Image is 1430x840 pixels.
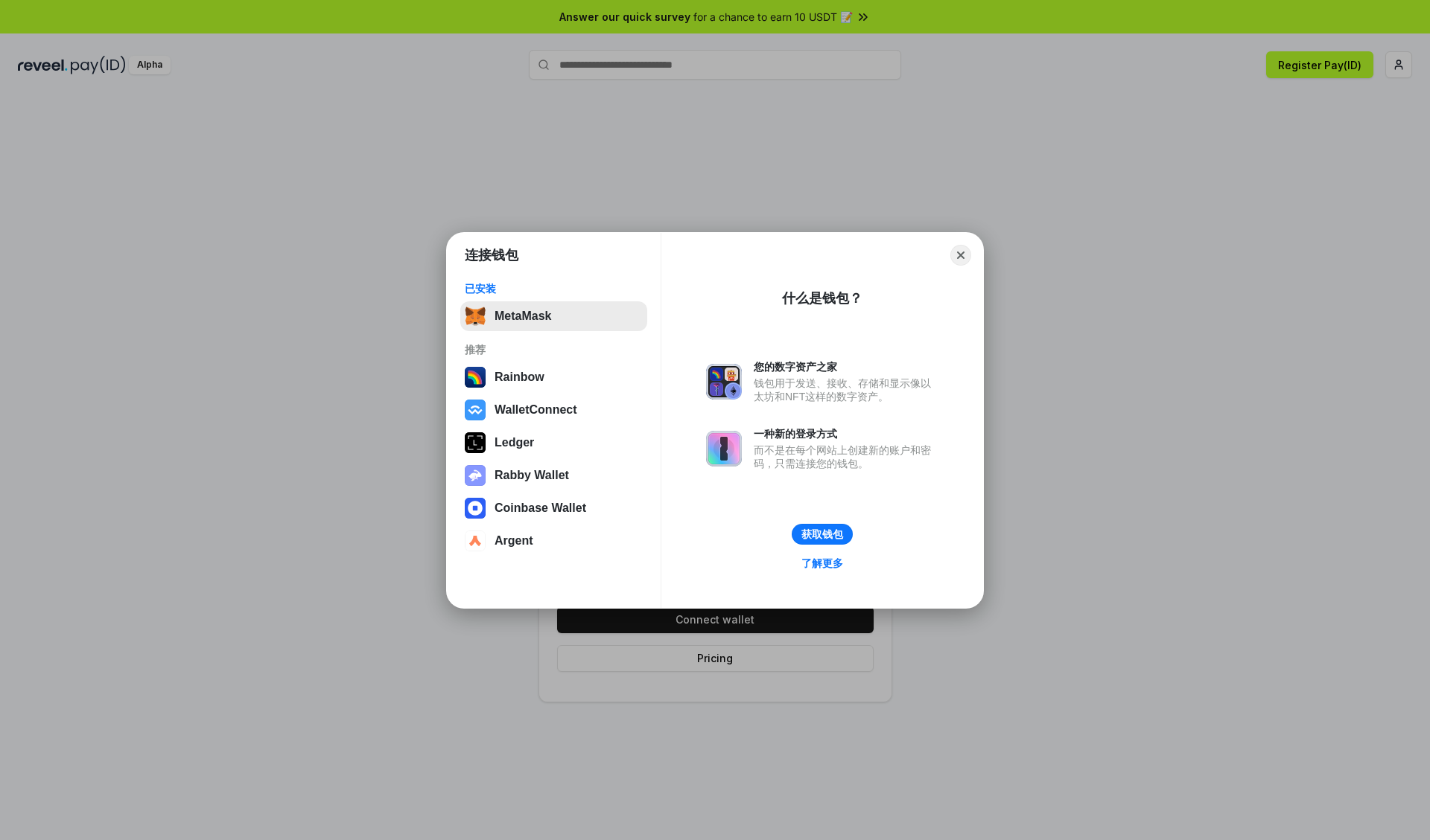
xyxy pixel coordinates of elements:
[792,524,853,545] button: 获取钱包
[460,428,647,458] button: Ledger
[495,371,544,384] div: Rainbow
[950,245,971,266] button: Close
[754,427,938,440] div: 一种新的登录方式
[782,289,862,307] div: 什么是钱包？
[706,364,742,400] img: svg+xml,%3Csvg%20xmlns%3D%22http%3A%2F%2Fwww.w3.org%2F2000%2Fsvg%22%20fill%3D%22none%22%20viewBox...
[754,376,938,403] div: 钱包用于发送、接收、存储和显示像以太坊和NFT这样的数字资产。
[801,528,843,541] div: 获取钱包
[495,310,551,323] div: MetaMask
[460,493,647,523] button: Coinbase Wallet
[792,554,852,573] a: 了解更多
[465,465,486,486] img: svg+xml,%3Csvg%20xmlns%3D%22http%3A%2F%2Fwww.w3.org%2F2000%2Fsvg%22%20fill%3D%22none%22%20viewBox...
[465,432,486,453] img: svg+xml,%3Csvg%20xmlns%3D%22http%3A%2F%2Fwww.w3.org%2F2000%2Fsvg%22%20width%3D%2228%22%20height%3...
[465,306,486,327] img: svg+xml,%3Csvg%20fill%3D%22none%22%20height%3D%2233%22%20viewBox%3D%220%200%2035%2033%22%20width%...
[460,526,647,556] button: Argent
[465,530,486,551] img: svg+xml,%3Csvg%20width%3D%2228%22%20height%3D%2228%22%20viewBox%3D%220%200%2028%2028%22%20fill%3D...
[495,534,533,548] div: Argent
[460,362,647,392] button: Rainbow
[754,360,938,373] div: 您的数字资产之家
[495,469,569,482] div: Rabby Wallet
[460,461,647,490] button: Rabby Wallet
[465,498,486,519] img: svg+xml,%3Csvg%20width%3D%2228%22%20height%3D%2228%22%20viewBox%3D%220%200%2028%2028%22%20fill%3D...
[495,501,586,515] div: Coinbase Wallet
[465,400,486,420] img: svg+xml,%3Csvg%20width%3D%2228%22%20height%3D%2228%22%20viewBox%3D%220%200%2028%2028%22%20fill%3D...
[460,395,647,425] button: WalletConnect
[754,443,938,470] div: 而不是在每个网站上创建新的账户和密码，只需连接您的钱包。
[465,343,643,356] div: 推荐
[460,301,647,331] button: MetaMask
[495,436,534,449] div: Ledger
[495,403,577,417] div: WalletConnect
[465,367,486,388] img: svg+xml,%3Csvg%20width%3D%22120%22%20height%3D%22120%22%20viewBox%3D%220%200%20120%20120%22%20fil...
[465,282,643,295] div: 已安装
[706,431,742,467] img: svg+xml,%3Csvg%20xmlns%3D%22http%3A%2F%2Fwww.w3.org%2F2000%2Fsvg%22%20fill%3D%22none%22%20viewBox...
[465,246,518,264] h1: 连接钱包
[801,557,843,570] div: 了解更多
